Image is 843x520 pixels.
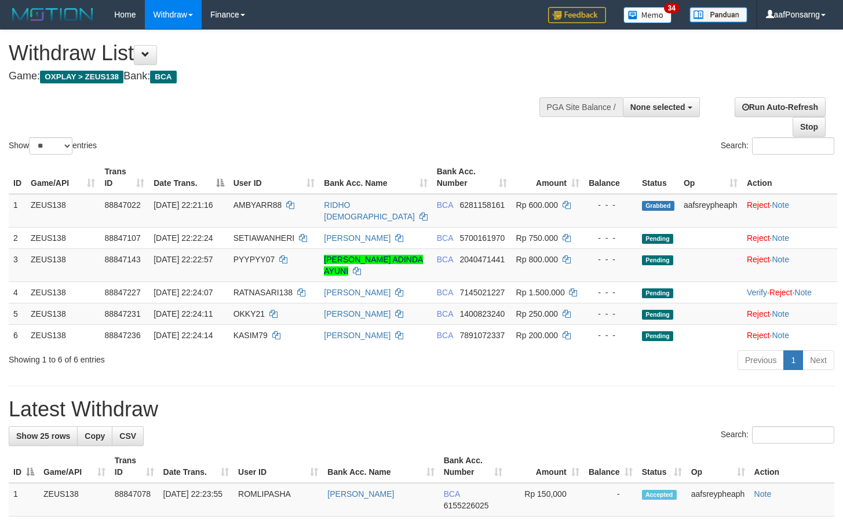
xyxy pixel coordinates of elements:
[159,450,234,483] th: Date Trans.: activate to sort column ascending
[772,200,789,210] a: Note
[9,71,550,82] h4: Game: Bank:
[642,288,673,298] span: Pending
[507,483,583,517] td: Rp 150,000
[437,331,453,340] span: BCA
[772,255,789,264] a: Note
[772,309,789,318] a: Note
[39,450,110,483] th: Game/API: activate to sort column ascending
[159,483,234,517] td: [DATE] 22:23:55
[432,161,512,194] th: Bank Acc. Number: activate to sort column ascending
[9,137,97,155] label: Show entries
[9,303,26,324] td: 5
[40,71,123,83] span: OXPLAY > ZEUS138
[229,161,320,194] th: User ID: activate to sort column ascending
[459,331,505,340] span: Copy 7891072337 to clipboard
[437,200,453,210] span: BCA
[323,450,439,483] th: Bank Acc. Name: activate to sort column ascending
[9,42,550,65] h1: Withdraw List
[85,431,105,441] span: Copy
[9,6,97,23] img: MOTION_logo.png
[324,255,423,276] a: [PERSON_NAME] ADINDA AYUNI
[642,255,673,265] span: Pending
[154,309,213,318] span: [DATE] 22:24:11
[104,255,140,264] span: 88847143
[516,255,558,264] span: Rp 800.000
[589,308,633,320] div: - - -
[154,288,213,297] span: [DATE] 22:24:07
[752,426,834,444] input: Search:
[149,161,228,194] th: Date Trans.: activate to sort column descending
[444,501,489,510] span: Copy 6155226025 to clipboard
[584,450,637,483] th: Balance: activate to sort column ascending
[112,426,144,446] a: CSV
[324,233,391,243] a: [PERSON_NAME]
[750,450,834,483] th: Action
[742,324,837,346] td: ·
[233,450,323,483] th: User ID: activate to sort column ascending
[150,71,176,83] span: BCA
[637,450,687,483] th: Status: activate to sort column ascending
[637,161,679,194] th: Status
[437,288,453,297] span: BCA
[584,161,637,194] th: Balance
[679,194,742,228] td: aafsreypheaph
[747,233,770,243] a: Reject
[742,161,837,194] th: Action
[747,331,770,340] a: Reject
[548,7,606,23] img: Feedback.jpg
[233,200,282,210] span: AMBYARR88
[516,288,565,297] span: Rp 1.500.000
[589,329,633,341] div: - - -
[9,194,26,228] td: 1
[769,288,793,297] a: Reject
[539,97,623,117] div: PGA Site Balance /
[589,287,633,298] div: - - -
[642,490,677,500] span: Accepted
[104,200,140,210] span: 88847022
[459,233,505,243] span: Copy 5700161970 to clipboard
[687,450,750,483] th: Op: activate to sort column ascending
[233,483,323,517] td: ROMLIPASHA
[324,309,391,318] a: [PERSON_NAME]
[664,3,680,13] span: 34
[104,309,140,318] span: 88847231
[104,331,140,340] span: 88847236
[154,331,213,340] span: [DATE] 22:24:14
[26,161,100,194] th: Game/API: activate to sort column ascending
[623,97,700,117] button: None selected
[26,303,100,324] td: ZEUS138
[9,426,78,446] a: Show 25 rows
[26,248,100,281] td: ZEUS138
[233,233,295,243] span: SETIAWANHERI
[110,450,159,483] th: Trans ID: activate to sort column ascending
[154,200,213,210] span: [DATE] 22:21:16
[459,309,505,318] span: Copy 1400823240 to clipboard
[26,324,100,346] td: ZEUS138
[642,310,673,320] span: Pending
[459,288,505,297] span: Copy 7145021227 to clipboard
[721,426,834,444] label: Search:
[9,281,26,303] td: 4
[9,161,26,194] th: ID
[772,331,789,340] a: Note
[324,331,391,340] a: [PERSON_NAME]
[26,281,100,303] td: ZEUS138
[439,450,508,483] th: Bank Acc. Number: activate to sort column ascending
[589,199,633,211] div: - - -
[589,254,633,265] div: - - -
[104,288,140,297] span: 88847227
[444,489,460,499] span: BCA
[77,426,112,446] a: Copy
[687,483,750,517] td: aafsreypheaph
[324,288,391,297] a: [PERSON_NAME]
[104,233,140,243] span: 88847107
[9,248,26,281] td: 3
[679,161,742,194] th: Op: activate to sort column ascending
[642,201,674,211] span: Grabbed
[233,309,265,318] span: OKKY21
[9,450,39,483] th: ID: activate to sort column descending
[642,234,673,244] span: Pending
[154,233,213,243] span: [DATE] 22:22:24
[752,137,834,155] input: Search:
[319,161,432,194] th: Bank Acc. Name: activate to sort column ascending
